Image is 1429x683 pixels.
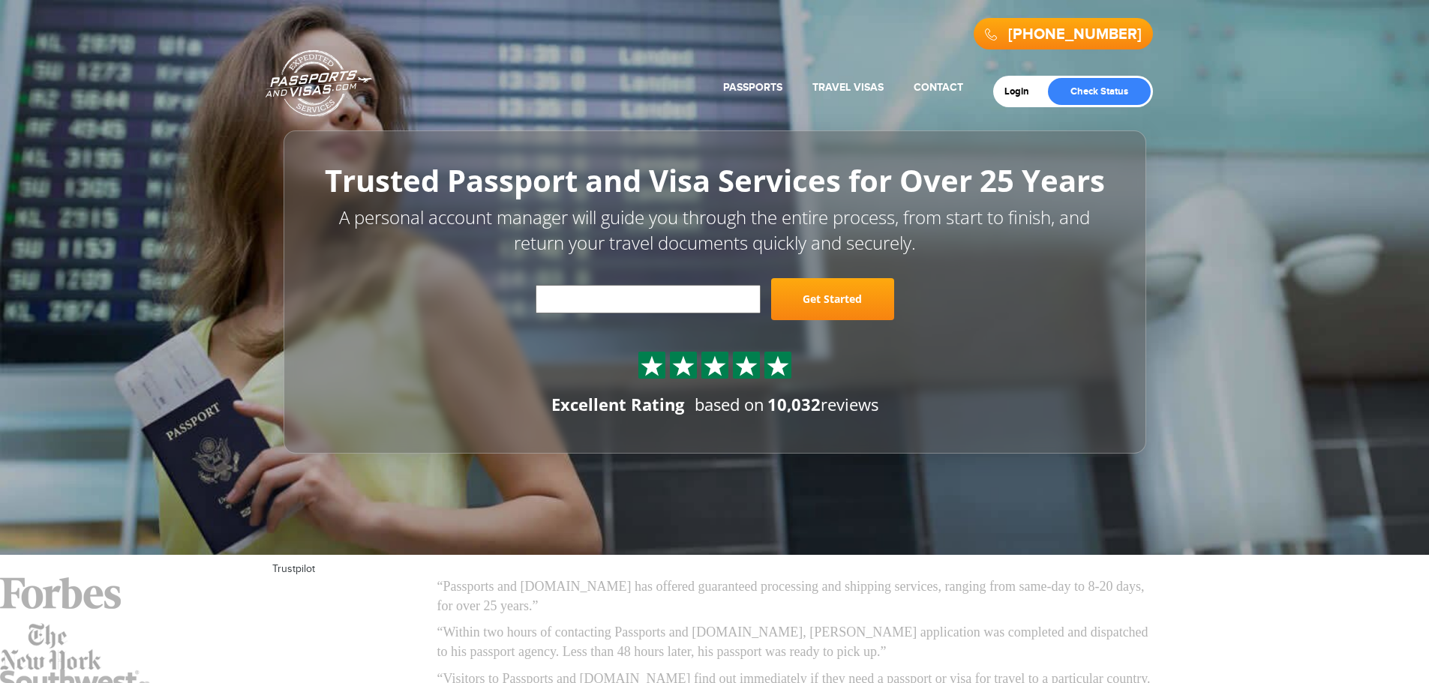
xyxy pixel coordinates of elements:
[735,355,758,377] img: Sprite St
[767,394,821,416] strong: 10,032
[767,394,878,416] span: reviews
[1048,78,1151,105] a: Check Status
[672,355,695,377] img: Sprite St
[914,81,963,94] a: Contact
[266,49,372,117] a: Passports & [DOMAIN_NAME]
[695,394,764,416] span: based on
[437,577,1157,616] p: “Passports and [DOMAIN_NAME] has offered guaranteed processing and shipping services, ranging fro...
[317,164,1112,197] h1: Trusted Passport and Visa Services for Over 25 Years
[1008,25,1142,43] a: [PHONE_NUMBER]
[551,394,684,417] div: Excellent Rating
[767,355,789,377] img: Sprite St
[437,623,1157,661] p: “Within two hours of contacting Passports and [DOMAIN_NAME], [PERSON_NAME] application was comple...
[317,205,1112,256] p: A personal account manager will guide you through the entire process, from start to finish, and r...
[771,279,894,321] a: Get Started
[704,355,726,377] img: Sprite St
[1004,85,1040,97] a: Login
[723,81,782,94] a: Passports
[812,81,884,94] a: Travel Visas
[272,563,315,575] a: Trustpilot
[641,355,663,377] img: Sprite St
